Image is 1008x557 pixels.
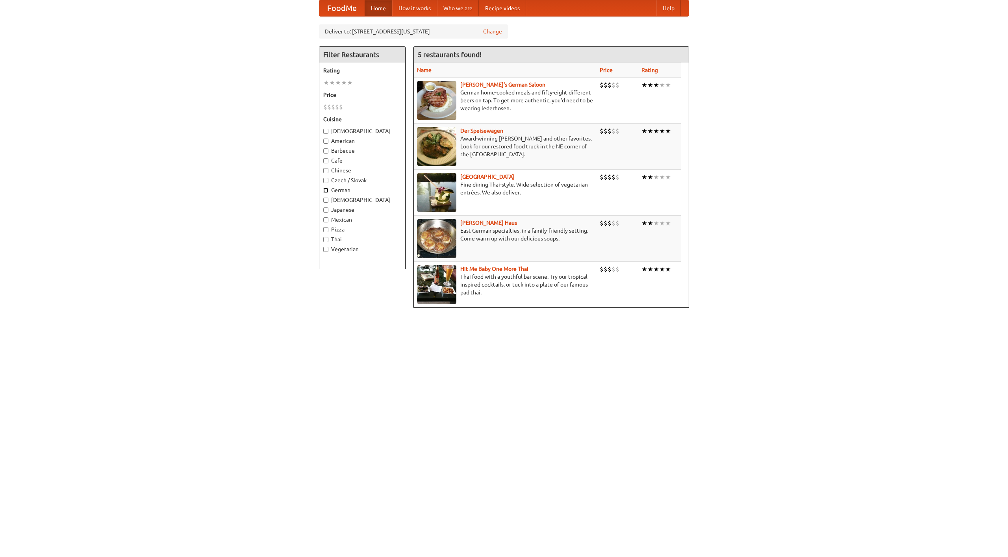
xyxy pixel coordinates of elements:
p: German home-cooked meals and fifty-eight different beers on tap. To get more authentic, you'd nee... [417,89,593,112]
a: Rating [641,67,658,73]
a: Change [483,28,502,35]
img: satay.jpg [417,173,456,212]
img: babythai.jpg [417,265,456,304]
li: $ [604,219,608,228]
input: Vegetarian [323,247,328,252]
li: ★ [665,219,671,228]
li: $ [604,265,608,274]
label: Chinese [323,167,401,174]
input: Cafe [323,158,328,163]
li: $ [327,103,331,111]
li: $ [611,265,615,274]
ng-pluralize: 5 restaurants found! [418,51,482,58]
li: $ [335,103,339,111]
li: ★ [665,173,671,181]
li: ★ [659,219,665,228]
li: ★ [341,78,347,87]
input: [DEMOGRAPHIC_DATA] [323,198,328,203]
li: $ [608,265,611,274]
li: ★ [329,78,335,87]
a: Der Speisewagen [460,128,503,134]
li: ★ [647,127,653,135]
div: Deliver to: [STREET_ADDRESS][US_STATE] [319,24,508,39]
li: $ [600,173,604,181]
li: ★ [659,265,665,274]
a: Name [417,67,432,73]
label: Mexican [323,216,401,224]
a: Recipe videos [479,0,526,16]
h5: Rating [323,67,401,74]
label: Vegetarian [323,245,401,253]
li: ★ [641,127,647,135]
li: ★ [323,78,329,87]
label: German [323,186,401,194]
label: Barbecue [323,147,401,155]
label: Czech / Slovak [323,176,401,184]
li: $ [615,81,619,89]
li: $ [615,173,619,181]
li: $ [611,127,615,135]
li: ★ [653,127,659,135]
h5: Cuisine [323,115,401,123]
li: $ [600,127,604,135]
a: FoodMe [319,0,365,16]
p: East German specialties, in a family-friendly setting. Come warm up with our delicious soups. [417,227,593,242]
b: [PERSON_NAME] Haus [460,220,517,226]
a: Who we are [437,0,479,16]
p: Fine dining Thai-style. Wide selection of vegetarian entrées. We also deliver. [417,181,593,196]
input: American [323,139,328,144]
img: esthers.jpg [417,81,456,120]
a: Home [365,0,392,16]
li: ★ [641,81,647,89]
li: $ [608,173,611,181]
a: [GEOGRAPHIC_DATA] [460,174,514,180]
li: ★ [647,265,653,274]
p: Award-winning [PERSON_NAME] and other favorites. Look for our restored food truck in the NE corne... [417,135,593,158]
a: Help [656,0,681,16]
label: Pizza [323,226,401,233]
label: [DEMOGRAPHIC_DATA] [323,196,401,204]
label: Cafe [323,157,401,165]
li: ★ [653,81,659,89]
li: ★ [659,127,665,135]
input: Mexican [323,217,328,222]
li: ★ [653,265,659,274]
li: $ [615,219,619,228]
label: Japanese [323,206,401,214]
li: $ [611,219,615,228]
li: $ [608,127,611,135]
li: $ [604,173,608,181]
input: Barbecue [323,148,328,154]
li: $ [611,81,615,89]
li: ★ [653,173,659,181]
a: Hit Me Baby One More Thai [460,266,528,272]
li: $ [604,81,608,89]
li: $ [611,173,615,181]
li: $ [600,81,604,89]
label: [DEMOGRAPHIC_DATA] [323,127,401,135]
li: $ [331,103,335,111]
input: Czech / Slovak [323,178,328,183]
h4: Filter Restaurants [319,47,405,63]
a: [PERSON_NAME]'s German Saloon [460,81,545,88]
li: ★ [659,173,665,181]
li: ★ [653,219,659,228]
li: ★ [347,78,353,87]
a: How it works [392,0,437,16]
input: [DEMOGRAPHIC_DATA] [323,129,328,134]
li: ★ [665,127,671,135]
label: Thai [323,235,401,243]
li: $ [615,127,619,135]
a: Price [600,67,613,73]
li: ★ [647,219,653,228]
label: American [323,137,401,145]
h5: Price [323,91,401,99]
li: ★ [665,81,671,89]
img: kohlhaus.jpg [417,219,456,258]
input: Thai [323,237,328,242]
li: ★ [659,81,665,89]
li: $ [323,103,327,111]
input: Pizza [323,227,328,232]
input: Japanese [323,207,328,213]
